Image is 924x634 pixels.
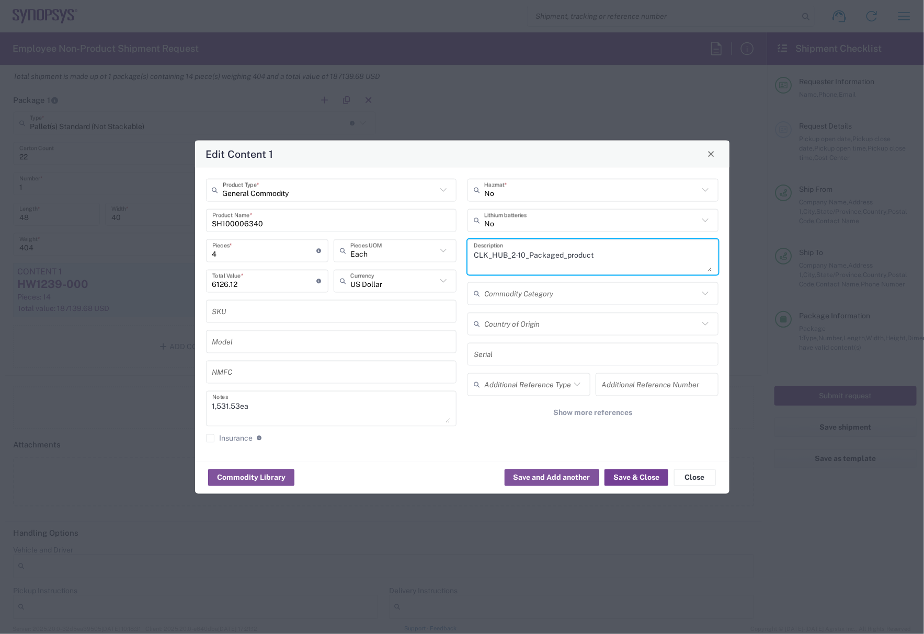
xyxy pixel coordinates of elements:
button: Close [704,146,718,161]
h4: Edit Content 1 [206,146,273,162]
span: Show more references [553,408,632,418]
button: Commodity Library [208,469,294,486]
button: Save and Add another [505,469,599,486]
button: Close [674,469,716,486]
label: Insurance [206,434,253,442]
button: Save & Close [604,469,668,486]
